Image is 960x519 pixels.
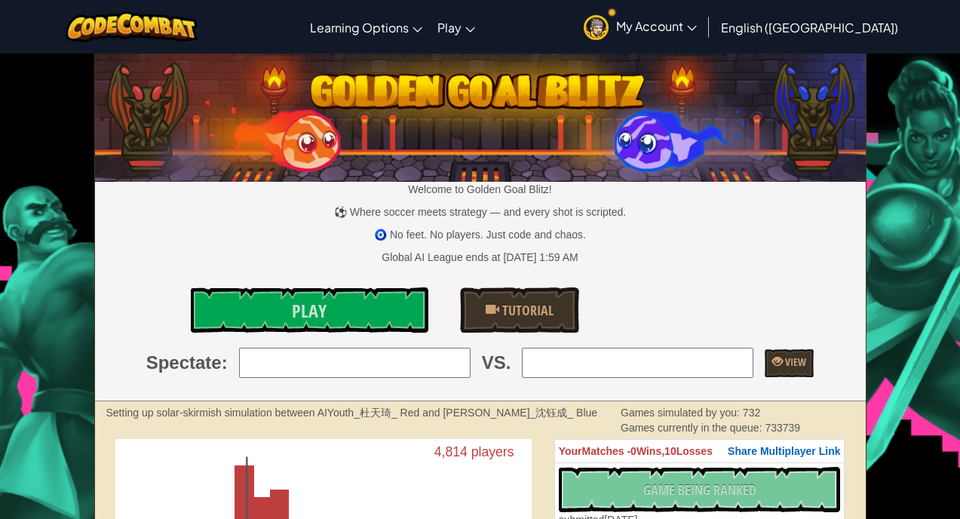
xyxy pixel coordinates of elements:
span: Share Multiplayer Link [728,445,840,457]
p: 🧿 No feet. No players. Just code and chaos. [95,227,866,242]
span: 732 [743,407,760,419]
span: Matches - [582,445,631,457]
span: VS. [482,350,511,376]
span: Play [292,299,327,323]
a: My Account [576,3,704,51]
span: Games currently in the queue: [621,422,765,434]
a: English ([GEOGRAPHIC_DATA]) [713,7,906,48]
a: Play [430,7,483,48]
span: 733739 [765,422,800,434]
img: Golden Goal [95,48,866,182]
p: Welcome to Golden Goal Blitz! [95,182,866,197]
span: Play [437,20,462,35]
a: Tutorial [460,287,579,333]
span: Your [559,445,582,457]
span: Spectate [146,350,222,376]
text: 4,814 players [434,445,514,460]
div: Global AI League ends at [DATE] 1:59 AM [382,250,578,265]
span: View [783,355,806,369]
span: Games simulated by you: [621,407,743,419]
a: Learning Options [302,7,430,48]
span: Learning Options [310,20,409,35]
span: My Account [616,18,697,34]
strong: Setting up solar-skirmish simulation between AIYouth_杜天琦_ Red and [PERSON_NAME]_沈钰成_ Blue [106,407,598,419]
p: ⚽ Where soccer meets strategy — and every shot is scripted. [95,204,866,220]
span: Losses [676,445,713,457]
span: English ([GEOGRAPHIC_DATA]) [721,20,898,35]
span: Wins, [636,445,664,457]
span: : [222,350,228,376]
img: avatar [584,15,609,40]
span: Tutorial [499,301,554,320]
img: CodeCombat logo [66,11,198,42]
th: 0 10 [554,440,845,463]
